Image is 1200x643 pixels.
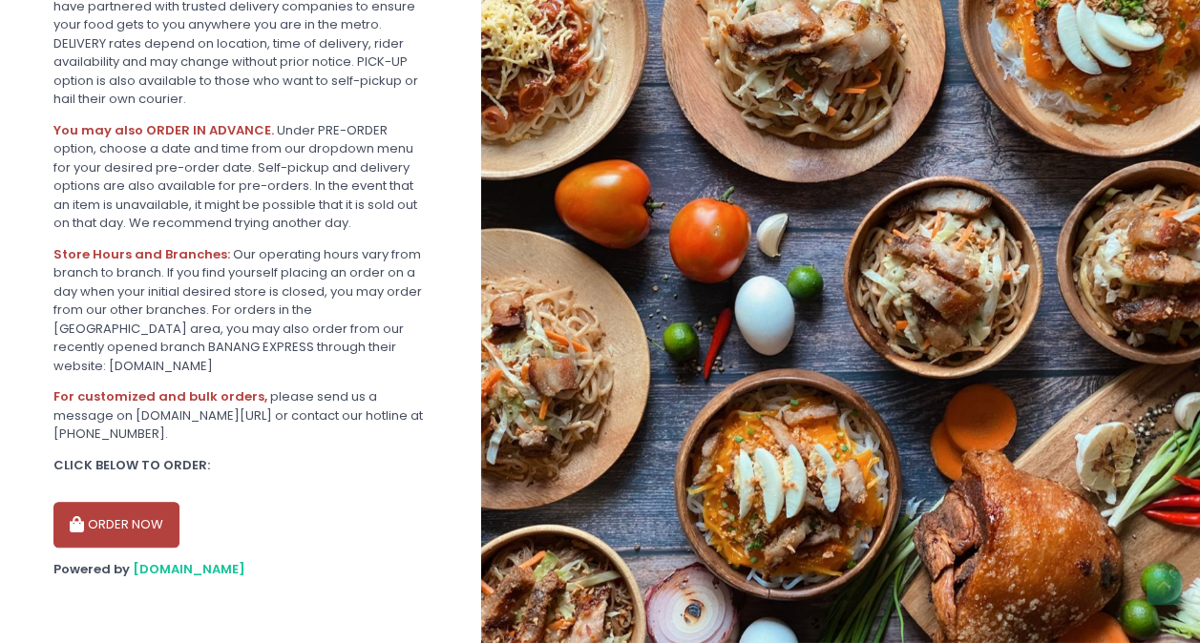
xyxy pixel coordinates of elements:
div: Powered by [53,560,427,579]
b: Store Hours and Branches: [53,245,230,263]
button: ORDER NOW [53,502,179,548]
a: [DOMAIN_NAME] [133,560,245,578]
div: Our operating hours vary from branch to branch. If you find yourself placing an order on a day wh... [53,245,427,376]
b: You may also ORDER IN ADVANCE. [53,121,274,139]
b: For customized and bulk orders, [53,387,267,405]
div: please send us a message on [DOMAIN_NAME][URL] or contact our hotline at [PHONE_NUMBER]. [53,387,427,444]
div: CLICK BELOW TO ORDER: [53,456,427,475]
div: Under PRE-ORDER option, choose a date and time from our dropdown menu for your desired pre-order ... [53,121,427,233]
